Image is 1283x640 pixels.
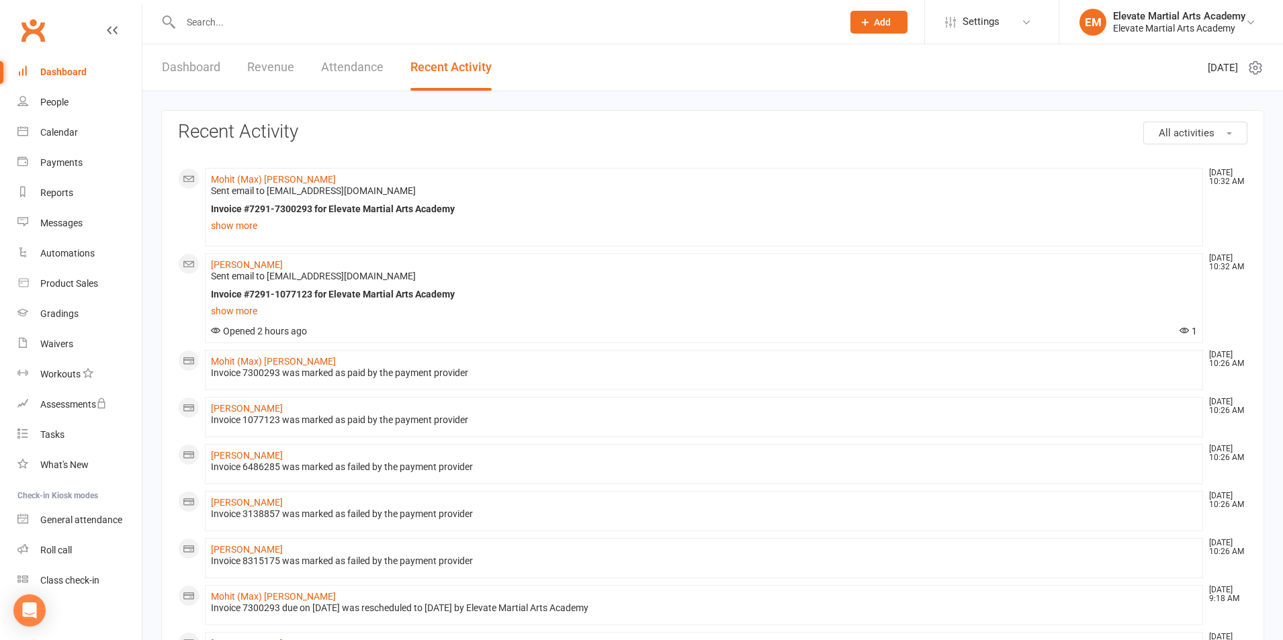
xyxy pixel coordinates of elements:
[40,66,87,77] div: Dashboard
[17,390,142,420] a: Assessments
[247,44,294,91] a: Revenue
[1079,9,1106,36] div: EM
[40,157,83,168] div: Payments
[1180,326,1197,336] span: 1
[211,356,336,367] a: Mohit (Max) [PERSON_NAME]
[1202,445,1247,462] time: [DATE] 10:26 AM
[1159,127,1214,139] span: All activities
[211,461,1197,473] div: Invoice 6486285 was marked as failed by the payment provider
[17,329,142,359] a: Waivers
[17,57,142,87] a: Dashboard
[850,11,908,34] button: Add
[211,403,283,414] a: [PERSON_NAME]
[17,148,142,178] a: Payments
[17,87,142,118] a: People
[410,44,492,91] a: Recent Activity
[211,203,1197,215] div: Invoice #7291-7300293 for Elevate Martial Arts Academy
[211,414,1197,426] div: Invoice 1077123 was marked as paid by the payment provider
[17,535,142,565] a: Roll call
[963,7,1000,37] span: Settings
[16,13,50,47] a: Clubworx
[162,44,220,91] a: Dashboard
[40,127,78,138] div: Calendar
[17,269,142,299] a: Product Sales
[211,326,307,336] span: Opened 2 hours ago
[1202,169,1247,186] time: [DATE] 10:32 AM
[17,565,142,596] a: Class kiosk mode
[1208,60,1238,76] span: [DATE]
[40,575,99,586] div: Class check-in
[17,208,142,238] a: Messages
[17,299,142,329] a: Gradings
[17,178,142,208] a: Reports
[874,17,891,28] span: Add
[1202,586,1247,603] time: [DATE] 9:18 AM
[1143,122,1247,144] button: All activities
[40,338,73,349] div: Waivers
[1202,351,1247,368] time: [DATE] 10:26 AM
[40,514,122,525] div: General attendance
[40,429,64,440] div: Tasks
[211,602,1197,614] div: Invoice 7300293 due on [DATE] was rescheduled to [DATE] by Elevate Martial Arts Academy
[1202,492,1247,509] time: [DATE] 10:26 AM
[17,420,142,450] a: Tasks
[211,497,283,508] a: [PERSON_NAME]
[211,508,1197,520] div: Invoice 3138857 was marked as failed by the payment provider
[177,13,833,32] input: Search...
[40,399,107,410] div: Assessments
[40,218,83,228] div: Messages
[321,44,384,91] a: Attendance
[17,450,142,480] a: What's New
[178,122,1247,142] h3: Recent Activity
[13,594,46,627] div: Open Intercom Messenger
[211,185,416,196] span: Sent email to [EMAIL_ADDRESS][DOMAIN_NAME]
[211,544,283,555] a: [PERSON_NAME]
[211,302,1197,320] a: show more
[211,271,416,281] span: Sent email to [EMAIL_ADDRESS][DOMAIN_NAME]
[1202,398,1247,415] time: [DATE] 10:26 AM
[211,289,1197,300] div: Invoice #7291-1077123 for Elevate Martial Arts Academy
[17,118,142,148] a: Calendar
[40,187,73,198] div: Reports
[40,97,69,107] div: People
[211,450,283,461] a: [PERSON_NAME]
[17,238,142,269] a: Automations
[1202,254,1247,271] time: [DATE] 10:32 AM
[211,216,1197,235] a: show more
[40,459,89,470] div: What's New
[40,369,81,379] div: Workouts
[40,278,98,289] div: Product Sales
[17,505,142,535] a: General attendance kiosk mode
[1113,22,1245,34] div: Elevate Martial Arts Academy
[1202,539,1247,556] time: [DATE] 10:26 AM
[40,545,72,555] div: Roll call
[211,367,1197,379] div: Invoice 7300293 was marked as paid by the payment provider
[211,259,283,270] a: [PERSON_NAME]
[211,174,336,185] a: Mohit (Max) [PERSON_NAME]
[17,359,142,390] a: Workouts
[211,555,1197,567] div: Invoice 8315175 was marked as failed by the payment provider
[40,308,79,319] div: Gradings
[40,248,95,259] div: Automations
[211,591,336,602] a: Mohit (Max) [PERSON_NAME]
[1113,10,1245,22] div: Elevate Martial Arts Academy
